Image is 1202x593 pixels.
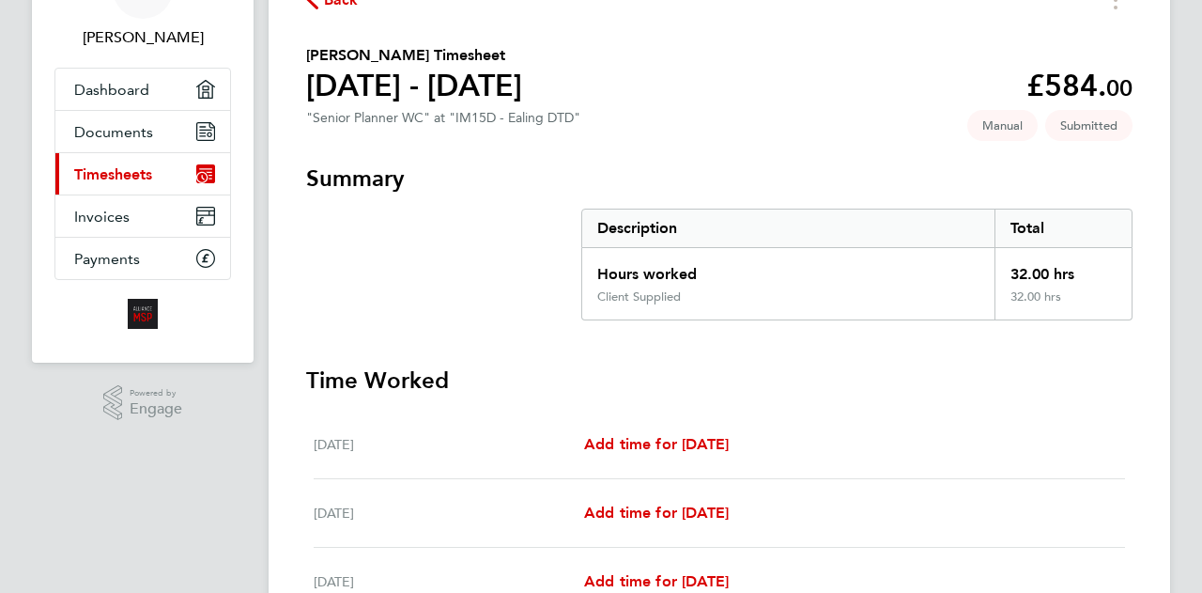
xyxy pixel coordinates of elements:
div: Description [582,210,994,247]
div: "Senior Planner WC" at "IM15D - Ealing DTD" [306,110,580,126]
div: 32.00 hrs [994,248,1132,289]
h2: [PERSON_NAME] Timesheet [306,44,522,67]
div: [DATE] [314,570,584,593]
span: Invoices [74,208,130,226]
span: Add time for [DATE] [584,572,729,590]
a: Powered byEngage [103,385,183,421]
a: Add time for [DATE] [584,433,729,456]
span: Documents [74,123,153,141]
div: 32.00 hrs [994,289,1132,320]
span: Add time for [DATE] [584,435,729,453]
a: Invoices [55,195,230,237]
div: [DATE] [314,433,584,456]
a: Dashboard [55,69,230,110]
a: Add time for [DATE] [584,570,729,593]
a: Timesheets [55,153,230,195]
span: This timesheet was manually created. [967,110,1038,141]
span: Payments [74,250,140,268]
h3: Summary [306,164,1133,194]
span: Timesheets [74,165,152,183]
div: Client Supplied [597,289,681,304]
img: alliancemsp-logo-retina.png [128,299,158,329]
a: Documents [55,111,230,152]
a: Go to home page [54,299,231,329]
span: Engage [130,401,182,417]
h3: Time Worked [306,366,1133,396]
div: Total [994,210,1132,247]
div: Summary [581,209,1133,320]
span: 00 [1106,74,1133,101]
span: Dashboard [74,81,149,99]
div: Hours worked [582,248,994,289]
span: Jonathan Ho [54,26,231,49]
span: This timesheet is Submitted. [1045,110,1133,141]
span: Powered by [130,385,182,401]
app-decimal: £584. [1026,68,1133,103]
h1: [DATE] - [DATE] [306,67,522,104]
div: [DATE] [314,502,584,524]
span: Add time for [DATE] [584,504,729,522]
a: Add time for [DATE] [584,502,729,524]
a: Payments [55,238,230,279]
